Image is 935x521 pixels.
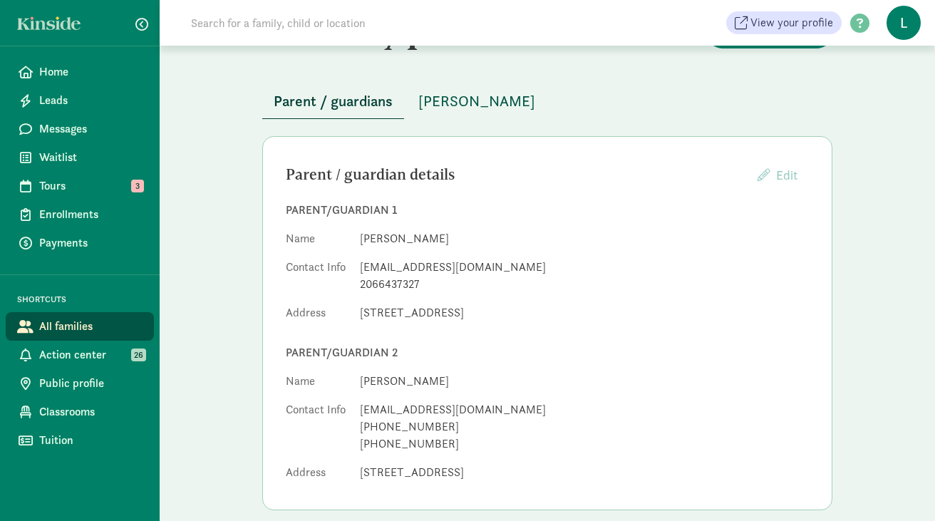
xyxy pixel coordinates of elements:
dt: Contact Info [286,259,348,299]
a: View your profile [726,11,842,34]
dt: Name [286,230,348,253]
div: Parent / guardian details [286,163,746,186]
span: Action center [39,346,143,363]
dt: Name [286,373,348,396]
span: 26 [131,349,146,361]
span: Tours [39,177,143,195]
iframe: Chat Widget [864,453,935,521]
dd: [STREET_ADDRESS] [360,464,809,481]
div: Parent/guardian 1 [286,202,809,219]
div: Parent/guardian 2 [286,344,809,361]
span: Edit [776,167,797,183]
a: Parent / guardians [262,93,404,110]
button: Edit [746,160,809,190]
span: Enrollments [39,206,143,223]
span: Payments [39,234,143,252]
span: Messages [39,120,143,138]
span: Leads [39,92,143,109]
span: Classrooms [39,403,143,421]
a: [PERSON_NAME] [407,93,547,110]
span: [PERSON_NAME] [418,90,535,113]
a: Leads [6,86,154,115]
h2: Family profile [262,10,544,50]
a: Tuition [6,426,154,455]
button: Parent / guardians [262,84,404,119]
button: [PERSON_NAME] [407,84,547,118]
a: All families [6,312,154,341]
div: [EMAIL_ADDRESS][DOMAIN_NAME] [360,259,809,276]
a: Public profile [6,369,154,398]
span: View your profile [750,14,833,31]
a: Home [6,58,154,86]
span: Tuition [39,432,143,449]
a: Action center 26 [6,341,154,369]
dd: [PERSON_NAME] [360,373,809,390]
dd: [PERSON_NAME] [360,230,809,247]
div: [EMAIL_ADDRESS][DOMAIN_NAME] [360,401,809,418]
a: Messages [6,115,154,143]
span: L [887,6,921,40]
dt: Address [286,464,348,487]
div: [PHONE_NUMBER] [360,418,809,435]
span: Home [39,63,143,81]
a: Waitlist [6,143,154,172]
dd: [STREET_ADDRESS] [360,304,809,321]
span: Waitlist [39,149,143,166]
a: Tours 3 [6,172,154,200]
div: [PHONE_NUMBER] [360,435,809,453]
span: Public profile [39,375,143,392]
input: Search for a family, child or location [182,9,582,37]
a: Enrollments [6,200,154,229]
span: All families [39,318,143,335]
span: 3 [131,180,144,192]
a: Classrooms [6,398,154,426]
span: Parent / guardians [274,90,393,113]
a: Payments [6,229,154,257]
dt: Contact Info [286,401,348,458]
div: 2066437327 [360,276,809,293]
dt: Address [286,304,348,327]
